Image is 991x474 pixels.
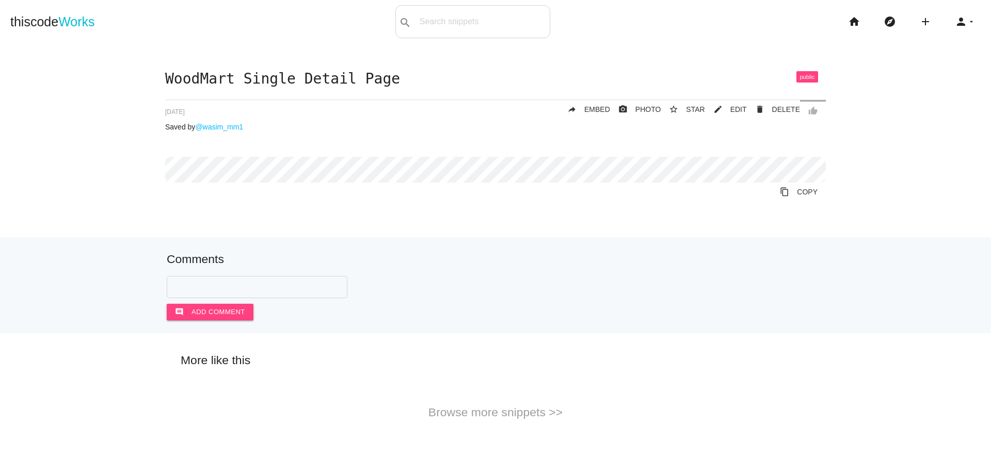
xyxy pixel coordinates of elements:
[772,183,826,201] a: Copy to Clipboard
[414,11,550,32] input: Search snippets
[165,71,826,87] h1: WoodMart Single Detail Page
[58,14,94,29] span: Works
[884,5,896,38] i: explore
[584,105,610,113] span: EMBED
[705,100,747,119] a: mode_editEDIT
[618,100,628,119] i: photo_camera
[396,6,414,38] button: search
[167,253,824,266] h5: Comments
[747,100,800,119] a: Delete Post
[399,6,411,39] i: search
[967,5,976,38] i: arrow_drop_down
[10,5,95,38] a: thiscodeWorks
[955,5,967,38] i: person
[848,5,860,38] i: home
[669,100,678,119] i: star_border
[165,123,826,131] p: Saved by
[919,5,932,38] i: add
[610,100,661,119] a: photo_cameraPHOTO
[635,105,661,113] span: PHOTO
[713,100,723,119] i: mode_edit
[755,100,764,119] i: delete
[559,100,610,119] a: replyEMBED
[195,123,243,131] a: @wasim_mm1
[686,105,705,113] span: STAR
[780,183,789,201] i: content_copy
[567,100,577,119] i: reply
[167,304,253,320] button: commentAdd comment
[661,100,705,119] button: star_borderSTAR
[165,108,185,116] span: [DATE]
[730,105,747,113] span: EDIT
[175,304,184,320] i: comment
[772,105,800,113] span: DELETE
[165,354,826,367] h5: More like this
